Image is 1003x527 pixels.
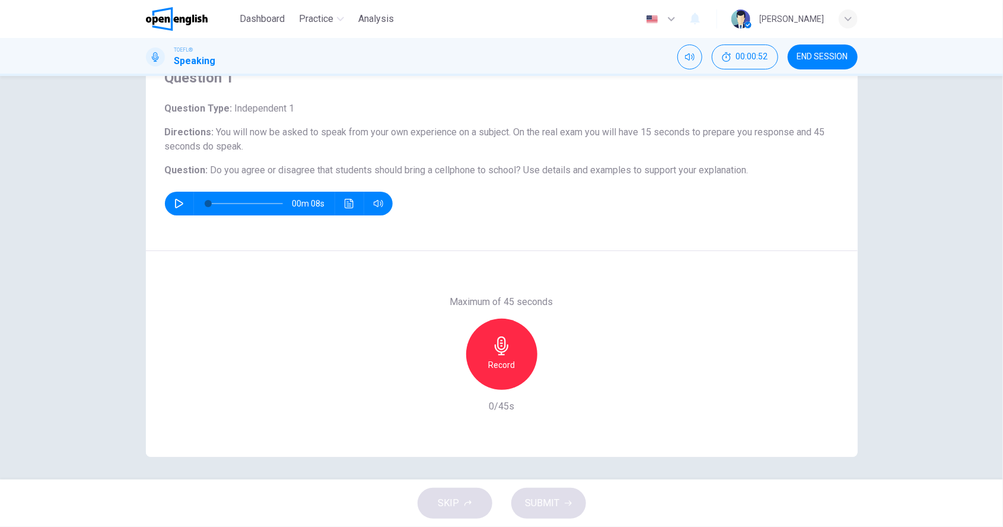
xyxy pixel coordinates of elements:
a: OpenEnglish logo [146,7,235,31]
span: Analysis [358,12,394,26]
img: Profile picture [731,9,750,28]
span: Dashboard [240,12,285,26]
span: You will now be asked to speak from your own experience on a subject. On the real exam you will h... [165,126,825,152]
button: Record [466,319,537,390]
span: Do you agree or disagree that students should bring a cellphone to school? [211,164,521,176]
div: Mute [677,45,702,69]
h6: 0/45s [489,399,514,414]
h6: Directions : [165,125,839,154]
img: en [645,15,660,24]
button: Practice [294,8,349,30]
h6: Question : [165,163,839,177]
div: Hide [712,45,778,69]
img: OpenEnglish logo [146,7,208,31]
h4: Question 1 [165,68,839,87]
button: Analysis [354,8,399,30]
h6: Maximum of 45 seconds [450,295,553,309]
h6: Record [488,358,515,372]
button: Click to see the audio transcription [340,192,359,215]
span: 00m 08s [292,192,335,215]
span: TOEFL® [174,46,193,54]
h1: Speaking [174,54,216,68]
h6: Question Type : [165,101,839,116]
button: END SESSION [788,45,858,69]
span: 00:00:52 [736,52,768,62]
span: Independent 1 [233,103,295,114]
span: Use details and examples to support your explanation. [524,164,749,176]
div: [PERSON_NAME] [760,12,824,26]
button: 00:00:52 [712,45,778,69]
button: Dashboard [235,8,289,30]
span: Practice [299,12,333,26]
span: END SESSION [797,52,848,62]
